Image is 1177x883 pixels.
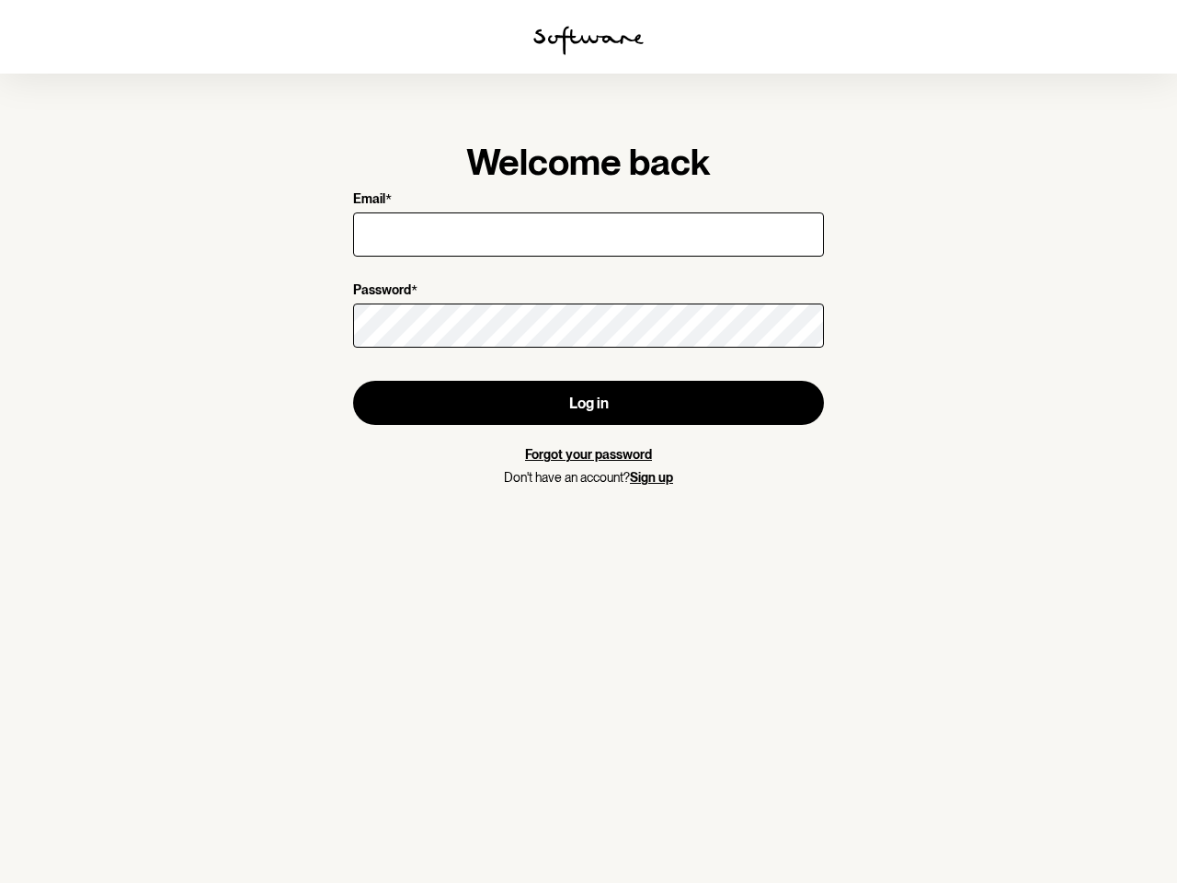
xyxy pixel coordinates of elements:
button: Log in [353,381,824,425]
h1: Welcome back [353,140,824,184]
img: software logo [533,26,644,55]
p: Password [353,282,411,300]
a: Forgot your password [525,447,652,462]
a: Sign up [630,470,673,485]
p: Don't have an account? [353,470,824,486]
p: Email [353,191,385,209]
